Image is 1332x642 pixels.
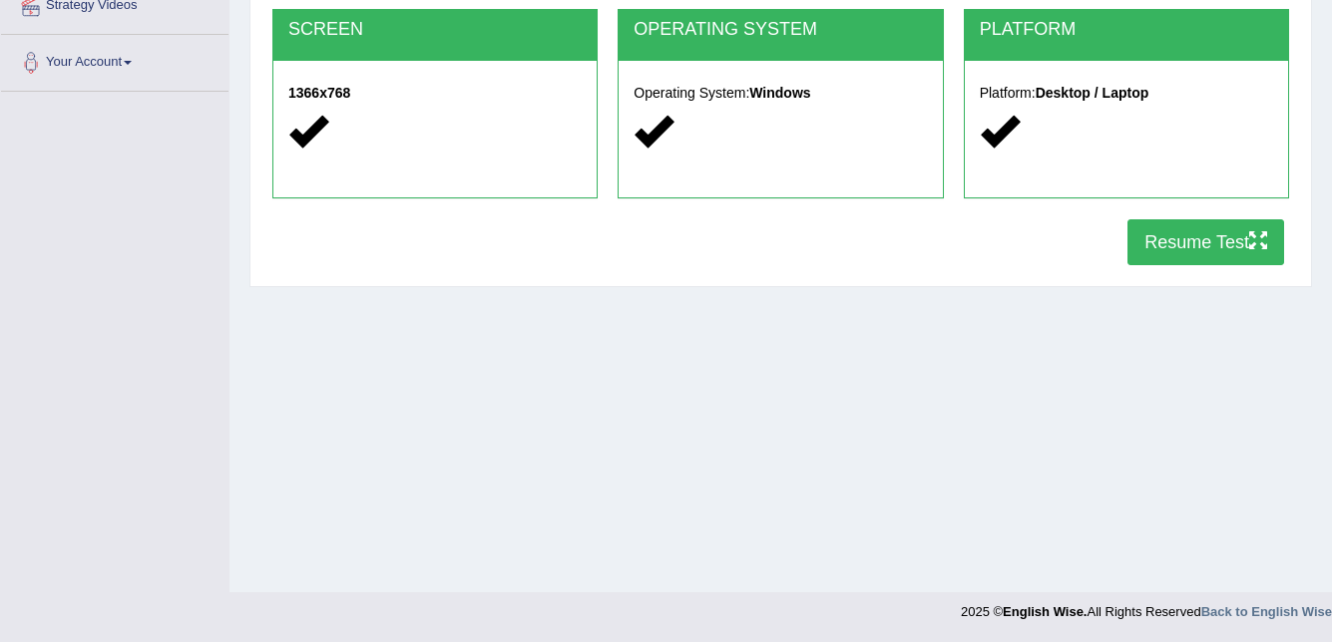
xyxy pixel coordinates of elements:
div: 2025 © All Rights Reserved [961,592,1332,621]
h5: Operating System: [634,86,927,101]
h2: PLATFORM [980,20,1273,40]
h2: SCREEN [288,20,582,40]
h5: Platform: [980,86,1273,101]
strong: Windows [749,85,810,101]
button: Resume Test [1127,219,1284,265]
strong: 1366x768 [288,85,350,101]
a: Your Account [1,35,228,85]
a: Back to English Wise [1201,604,1332,619]
strong: Desktop / Laptop [1036,85,1149,101]
strong: English Wise. [1003,604,1087,619]
h2: OPERATING SYSTEM [634,20,927,40]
